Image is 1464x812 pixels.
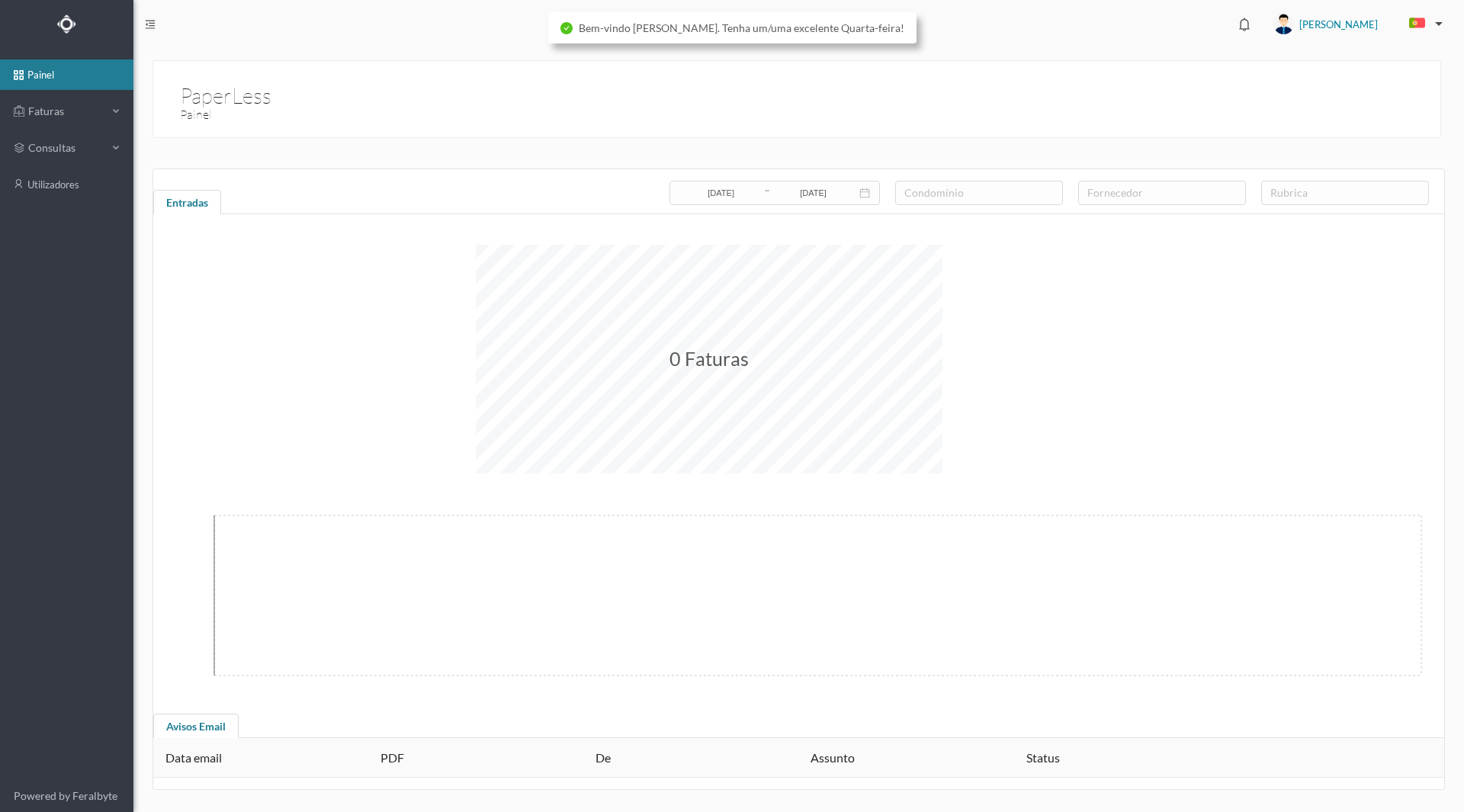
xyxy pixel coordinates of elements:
[180,105,804,124] h3: Painel
[1273,14,1294,34] img: user_titan3.af2715ee.jpg
[1026,750,1060,765] span: Status
[1234,14,1254,34] i: icon: bell
[1087,185,1230,201] div: fornecedor
[579,21,904,34] span: Bem-vindo [PERSON_NAME]. Tenha um/uma excelente Quarta-feira!
[165,750,222,765] span: Data email
[24,104,108,119] span: Faturas
[1270,185,1413,201] div: rubrica
[380,750,404,765] span: PDF
[28,140,104,156] span: consultas
[180,79,271,85] h1: PaperLess
[1397,12,1449,37] button: PT
[811,750,855,765] span: Assunto
[57,14,76,34] img: Logo
[679,185,763,201] input: Data inicial
[145,19,156,30] i: icon: menu-fold
[669,347,749,370] span: 0 Faturas
[859,188,870,198] i: icon: calendar
[153,190,221,220] div: Entradas
[596,750,611,765] span: De
[153,714,239,744] div: Avisos Email
[560,22,573,34] i: icon: check-circle
[771,185,856,201] input: Data final
[904,185,1047,201] div: condomínio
